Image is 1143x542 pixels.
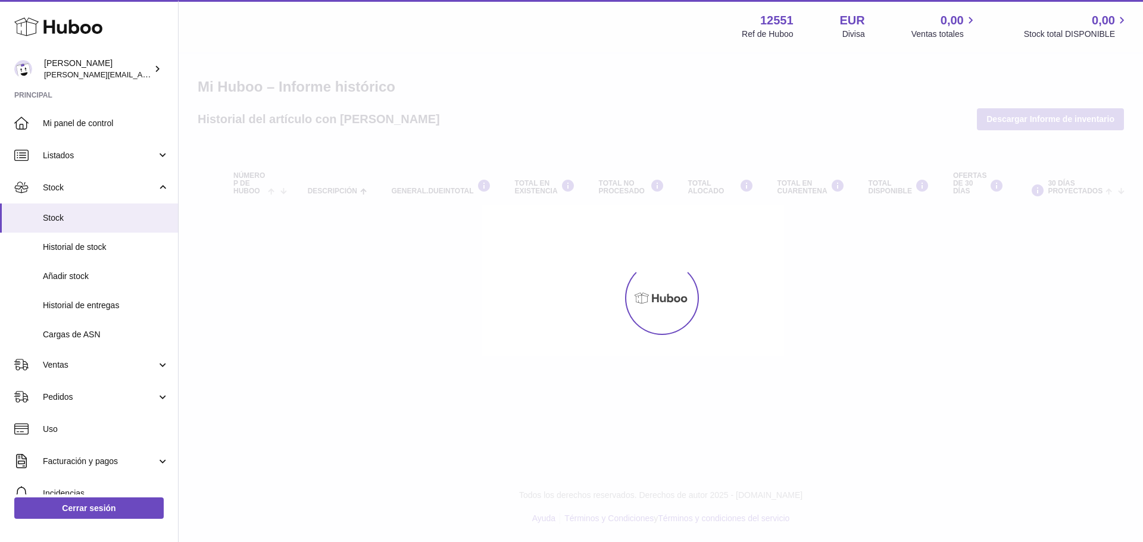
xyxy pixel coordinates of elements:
[941,12,964,29] span: 0,00
[1024,12,1129,40] a: 0,00 Stock total DISPONIBLE
[911,12,978,40] a: 0,00 Ventas totales
[43,242,169,253] span: Historial de stock
[43,456,157,467] span: Facturación y pagos
[43,150,157,161] span: Listados
[43,391,157,403] span: Pedidos
[14,497,164,519] a: Cerrar sesión
[43,212,169,224] span: Stock
[1092,12,1115,29] span: 0,00
[43,329,169,340] span: Cargas de ASN
[911,29,978,40] span: Ventas totales
[742,29,793,40] div: Ref de Huboo
[43,118,169,129] span: Mi panel de control
[43,488,169,499] span: Incidencias
[44,70,239,79] span: [PERSON_NAME][EMAIL_ADDRESS][DOMAIN_NAME]
[840,12,865,29] strong: EUR
[14,60,32,78] img: gerardo.montoiro@cleverenterprise.es
[760,12,794,29] strong: 12551
[43,271,169,282] span: Añadir stock
[43,300,169,311] span: Historial de entregas
[43,182,157,193] span: Stock
[43,424,169,435] span: Uso
[43,359,157,371] span: Ventas
[842,29,865,40] div: Divisa
[1024,29,1129,40] span: Stock total DISPONIBLE
[44,58,151,80] div: [PERSON_NAME]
